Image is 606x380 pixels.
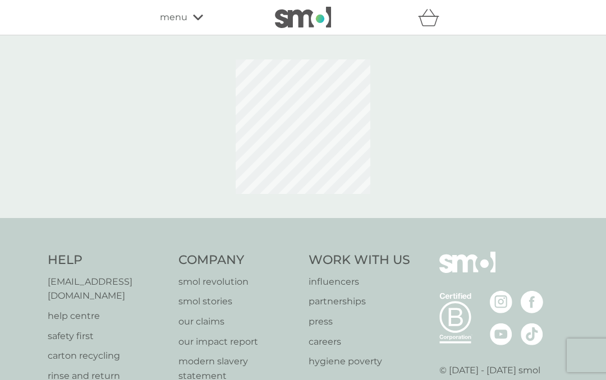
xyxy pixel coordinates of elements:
a: careers [309,335,410,349]
img: visit the smol Instagram page [490,291,512,313]
img: visit the smol Youtube page [490,323,512,345]
a: safety first [48,329,167,344]
div: basket [418,6,446,29]
a: partnerships [309,294,410,309]
a: [EMAIL_ADDRESS][DOMAIN_NAME] [48,275,167,303]
a: smol revolution [178,275,298,289]
img: smol [275,7,331,28]
a: influencers [309,275,410,289]
h4: Company [178,252,298,269]
img: visit the smol Tiktok page [521,323,543,345]
a: hygiene poverty [309,354,410,369]
a: help centre [48,309,167,323]
h4: Help [48,252,167,269]
a: our claims [178,314,298,329]
span: menu [160,10,187,25]
a: carton recycling [48,349,167,363]
img: smol [439,252,495,290]
a: press [309,314,410,329]
a: our impact report [178,335,298,349]
img: visit the smol Facebook page [521,291,543,313]
a: smol stories [178,294,298,309]
h4: Work With Us [309,252,410,269]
